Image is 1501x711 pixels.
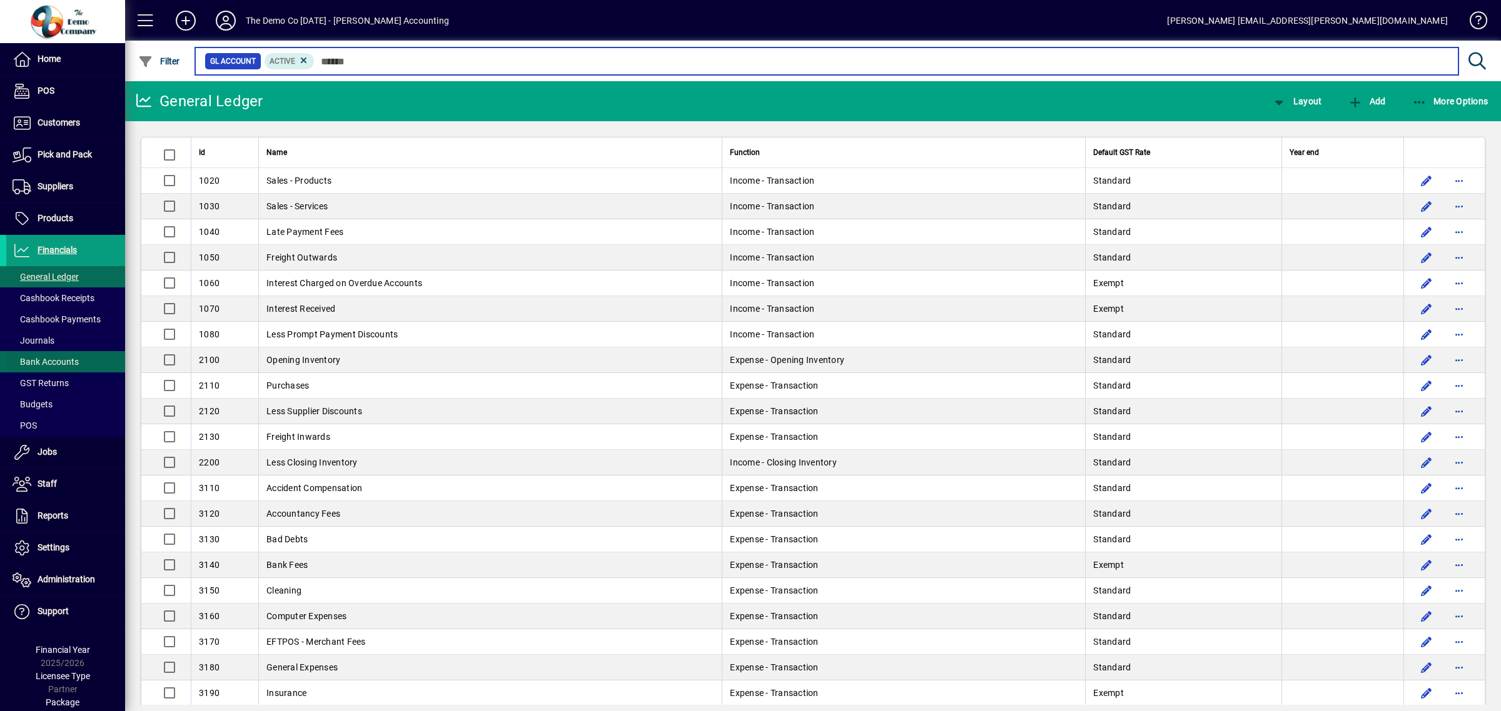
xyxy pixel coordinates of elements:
[1449,350,1469,370] button: More options
[13,420,37,430] span: POS
[6,76,125,107] a: POS
[1417,580,1437,600] button: Edit
[266,227,343,237] span: Late Payment Fees
[730,457,837,467] span: Income - Closing Inventory
[266,457,358,467] span: Less Closing Inventory
[1417,299,1437,319] button: Edit
[199,688,220,698] span: 3190
[199,252,220,262] span: 1050
[199,406,220,416] span: 2120
[730,534,818,544] span: Expense - Transaction
[730,483,818,493] span: Expense - Transaction
[1417,273,1437,293] button: Edit
[730,201,814,211] span: Income - Transaction
[199,509,220,519] span: 3120
[38,447,57,457] span: Jobs
[1093,688,1124,698] span: Exempt
[6,372,125,394] a: GST Returns
[13,399,53,409] span: Budgets
[1093,637,1131,647] span: Standard
[1093,380,1131,390] span: Standard
[1345,90,1388,112] button: Add
[38,54,61,64] span: Home
[1093,406,1131,416] span: Standard
[730,278,814,288] span: Income - Transaction
[1449,375,1469,395] button: More options
[1449,504,1469,524] button: More options
[199,176,220,186] span: 1020
[266,252,337,262] span: Freight Outwards
[1417,375,1437,395] button: Edit
[13,336,54,346] span: Journals
[1449,196,1469,216] button: More options
[1417,529,1437,549] button: Edit
[38,542,69,552] span: Settings
[1449,222,1469,242] button: More options
[1449,555,1469,575] button: More options
[6,203,125,234] a: Products
[266,146,287,159] span: Name
[1093,432,1131,442] span: Standard
[1449,606,1469,626] button: More options
[1417,350,1437,370] button: Edit
[6,532,125,564] a: Settings
[1093,560,1124,570] span: Exempt
[730,380,818,390] span: Expense - Transaction
[1417,324,1437,344] button: Edit
[1093,585,1131,595] span: Standard
[6,596,125,627] a: Support
[1093,176,1131,186] span: Standard
[1409,90,1492,112] button: More Options
[199,201,220,211] span: 1030
[199,278,220,288] span: 1060
[199,560,220,570] span: 3140
[199,146,205,159] span: Id
[1417,632,1437,652] button: Edit
[266,662,338,672] span: General Expenses
[1417,504,1437,524] button: Edit
[6,415,125,436] a: POS
[1449,452,1469,472] button: More options
[1417,171,1437,191] button: Edit
[1449,580,1469,600] button: More options
[6,171,125,202] a: Suppliers
[1093,355,1131,365] span: Standard
[134,91,263,111] div: General Ledger
[135,50,183,72] button: Filter
[6,500,125,532] a: Reports
[1449,529,1469,549] button: More options
[199,457,220,467] span: 2200
[730,329,814,339] span: Income - Transaction
[1449,299,1469,319] button: More options
[38,117,80,127] span: Customers
[13,314,101,324] span: Cashbook Payments
[1417,401,1437,421] button: Edit
[38,213,73,223] span: Products
[1417,427,1437,447] button: Edit
[1093,146,1150,159] span: Default GST Rate
[266,278,422,288] span: Interest Charged on Overdue Accounts
[1093,662,1131,672] span: Standard
[730,585,818,595] span: Expense - Transaction
[1290,146,1319,159] span: Year end
[730,304,814,314] span: Income - Transaction
[38,574,95,584] span: Administration
[199,380,220,390] span: 2110
[1449,683,1469,703] button: More options
[266,355,340,365] span: Opening Inventory
[730,146,760,159] span: Function
[210,55,256,67] span: GL Account
[38,510,68,520] span: Reports
[199,432,220,442] span: 2130
[266,483,362,493] span: Accident Compensation
[1093,611,1131,621] span: Standard
[199,534,220,544] span: 3130
[6,351,125,372] a: Bank Accounts
[1093,483,1131,493] span: Standard
[266,560,308,570] span: Bank Fees
[6,139,125,171] a: Pick and Pack
[1417,247,1437,267] button: Edit
[1417,683,1437,703] button: Edit
[1258,90,1335,112] app-page-header-button: View chart layout
[199,585,220,595] span: 3150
